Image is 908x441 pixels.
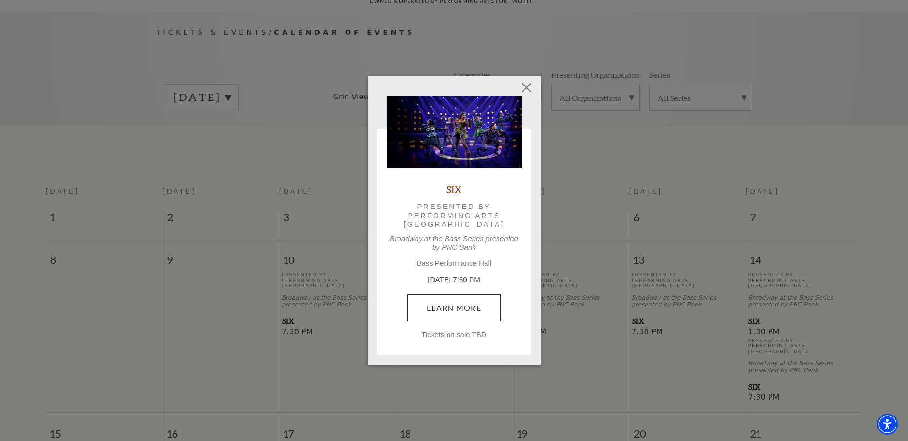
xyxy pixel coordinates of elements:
button: Close [517,78,535,97]
img: SIX [387,96,522,168]
p: Broadway at the Bass Series presented by PNC Bank [387,234,522,252]
p: Tickets on sale TBD [387,331,522,339]
p: Bass Performance Hall [387,259,522,268]
a: February 10, 7:30 PM Learn More Tickets on sale TBD [407,294,501,321]
p: [DATE] 7:30 PM [387,274,522,285]
p: Presented by Performing Arts [GEOGRAPHIC_DATA] [400,202,508,229]
a: SIX [446,183,462,196]
div: Accessibility Menu [877,414,898,435]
